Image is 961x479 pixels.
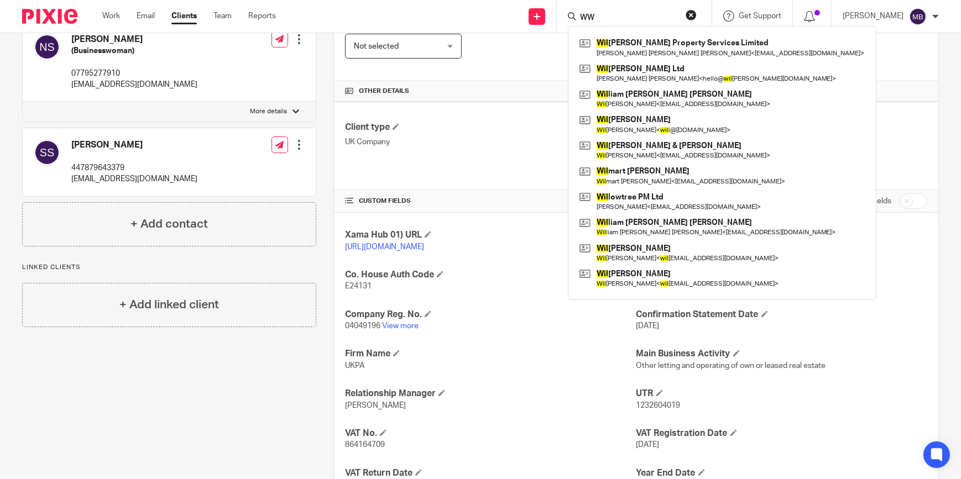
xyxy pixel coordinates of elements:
[345,269,636,281] h4: Co. House Auth Code
[119,296,219,313] h4: + Add linked client
[909,8,927,25] img: svg%3E
[345,197,636,206] h4: CUSTOM FIELDS
[345,402,406,409] span: [PERSON_NAME]
[71,68,197,79] p: 07795277910
[636,309,927,320] h4: Confirmation Statement Date
[636,388,927,399] h4: UTR
[71,79,197,90] p: [EMAIL_ADDRESS][DOMAIN_NAME]
[71,162,197,173] p: 447879643379
[636,467,927,479] h4: Year End Date
[34,34,60,60] img: svg%3E
[636,428,927,439] h4: VAT Registration Date
[345,322,380,330] span: 04049196
[22,9,77,24] img: Pixie
[248,10,276,22] a: Reports
[250,107,287,116] p: More details
[345,362,364,370] span: UKPA
[739,12,781,20] span: Get Support
[345,229,636,241] h4: Xama Hub 01) URL
[137,10,155,22] a: Email
[102,10,120,22] a: Work
[843,10,903,22] p: [PERSON_NAME]
[171,10,197,22] a: Clients
[22,263,316,272] p: Linked clients
[71,45,197,56] h5: (Businesswoman)
[345,441,385,449] span: 864164709
[71,173,197,185] p: [EMAIL_ADDRESS][DOMAIN_NAME]
[636,348,927,360] h4: Main Business Activity
[345,467,636,479] h4: VAT Return Date
[579,13,678,23] input: Search
[359,87,409,96] span: Other details
[345,243,424,251] a: [URL][DOMAIN_NAME]
[345,136,636,148] p: UK Company
[686,9,697,20] button: Clear
[71,139,197,151] h4: [PERSON_NAME]
[636,362,826,370] span: Other letting and operating of own or leased real estate
[130,215,208,233] h4: + Add contact
[345,309,636,320] h4: Company Reg. No.
[636,402,681,409] span: 1232604019
[345,122,636,133] h4: Client type
[345,348,636,360] h4: Firm Name
[213,10,232,22] a: Team
[34,139,60,166] img: svg%3E
[636,322,660,330] span: [DATE]
[354,43,399,50] span: Not selected
[345,282,372,290] span: E24131
[636,441,660,449] span: [DATE]
[345,428,636,439] h4: VAT No.
[71,34,197,45] h4: [PERSON_NAME]
[345,388,636,399] h4: Relationship Manager
[382,322,419,330] a: View more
